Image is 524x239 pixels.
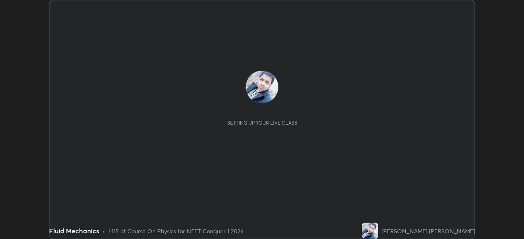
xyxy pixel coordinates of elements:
[246,71,278,103] img: 3d9ed294aad449db84987aef4bcebc29.jpg
[108,227,244,235] div: L115 of Course On Physics for NEET Conquer 1 2026
[382,227,475,235] div: [PERSON_NAME] [PERSON_NAME]
[362,223,378,239] img: 3d9ed294aad449db84987aef4bcebc29.jpg
[49,226,99,236] div: Fluid Mechanics
[102,227,105,235] div: •
[227,120,297,126] div: Setting up your live class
